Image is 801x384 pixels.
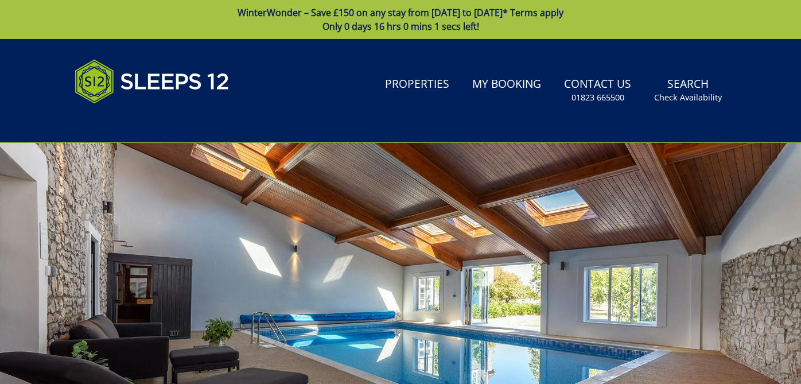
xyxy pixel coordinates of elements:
small: Check Availability [654,92,722,103]
a: Contact Us01823 665500 [559,72,636,109]
a: SearchCheck Availability [650,72,726,109]
span: Only 0 days 16 hrs 0 mins 1 secs left! [322,20,479,33]
img: Sleeps 12 [75,53,230,110]
a: Properties [380,72,454,98]
small: 01823 665500 [571,92,624,103]
a: My Booking [468,72,546,98]
iframe: Customer reviews powered by Trustpilot [69,117,189,127]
